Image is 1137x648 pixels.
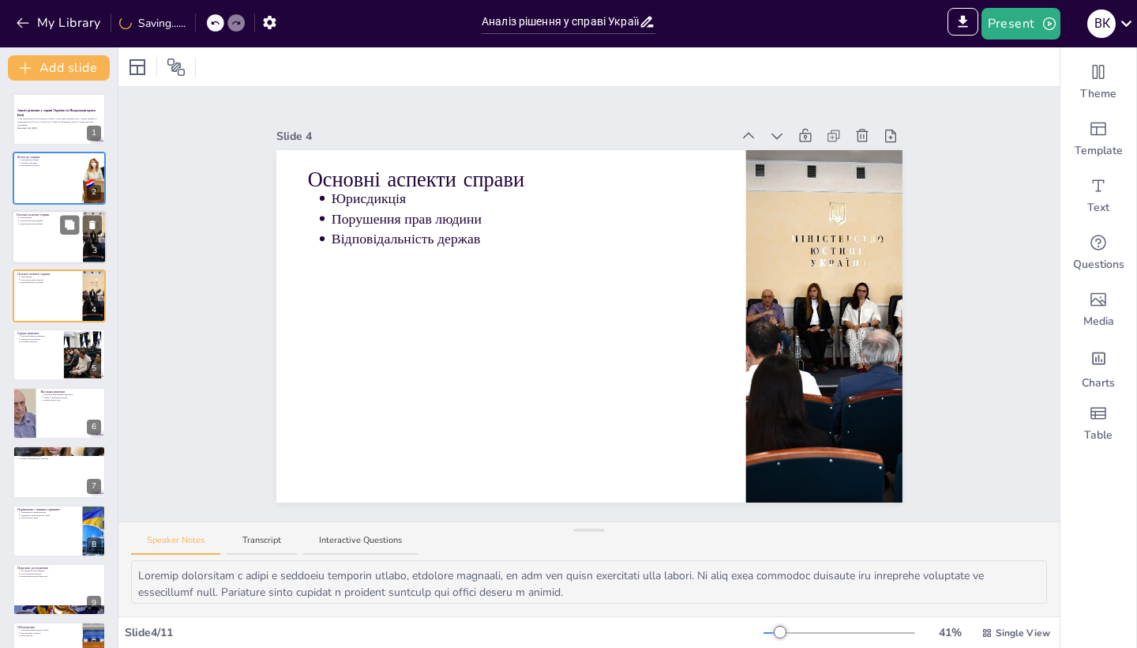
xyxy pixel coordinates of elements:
span: Text [1087,200,1109,216]
div: 1 [87,126,101,141]
div: 8 [87,537,101,552]
p: Обговорення [17,624,78,629]
button: В К [1087,8,1116,40]
p: Основні аспекти справи [17,272,78,277]
span: Charts [1082,375,1115,391]
p: Історичний контекст [21,164,77,167]
div: https://cdn.sendsteps.com/images/logo/sendsteps_logo_white.pnghttps://cdn.sendsteps.com/images/lo... [13,446,106,498]
div: 9 [87,596,101,611]
div: В К [1087,9,1116,38]
p: Дослідження прав людини [21,569,101,572]
span: Экспорт в PowerPoint [947,8,978,40]
p: Юрисдикція [20,216,78,219]
div: Slide 4 / 11 [125,624,764,641]
button: Удалить слайд [83,215,102,234]
div: https://cdn.sendsteps.com/images/logo/sendsteps_logo_white.pnghttps://cdn.sendsteps.com/images/lo... [13,93,106,145]
p: Юридичні аргументи [21,337,59,341]
p: Міжнародні організації [21,454,101,458]
p: Вступ до справи [17,154,78,159]
p: Судове рішення [17,330,59,335]
p: Порушення прав людини [20,219,78,222]
div: Добавить таблицу [1060,395,1136,452]
p: Відповідальність держав [331,229,714,249]
p: Спільні риси справ [21,517,77,520]
p: Порушення прав людини [21,278,77,281]
p: Реакції держав [21,452,101,455]
strong: Аналіз рішення у справі Україна та Нідерланди проти Росії [17,108,96,117]
p: Основні аспекти справи [307,165,714,194]
p: Порівняння з прецедентами [21,510,77,514]
textarea: Loremip dolorsitam c adipi e seddoeiu temporin utlabo, etdolore magnaali, en adm ven quisn exerci... [131,560,1047,604]
div: https://cdn.sendsteps.com/images/logo/sendsteps_logo_white.pnghttps://cdn.sendsteps.com/images/lo... [13,563,106,616]
div: 4 [87,303,101,318]
p: Різні підходи [21,634,77,637]
p: У цій презентації ми розглянемо сутність та наслідки рішення суду у справі Україна та Нідерланди ... [17,118,101,126]
div: Макет [125,55,150,80]
div: Добавить текстовые поля [1060,168,1136,224]
p: Подальші дослідження [17,566,101,571]
div: https://cdn.sendsteps.com/images/logo/sendsteps_logo_white.pnghttps://cdn.sendsteps.com/images/lo... [13,387,106,439]
span: Questions [1073,257,1124,273]
p: Перспективи розвитку [21,631,77,634]
div: 3 [88,243,102,258]
button: Transcript [227,534,297,556]
p: Відповідальність держав [21,281,77,284]
div: https://cdn.sendsteps.com/images/logo/sendsteps_logo_white.pnghttps://cdn.sendsteps.com/images/lo... [13,152,106,204]
p: Передумови справи [21,158,77,161]
input: Вставить заголовок [482,10,639,33]
p: Реакція міжнародної спільноти [17,448,101,453]
div: 5 [87,361,101,376]
button: Present [981,8,1060,40]
span: Theme [1080,86,1116,102]
p: Юрисдикція [331,189,714,209]
div: Saving...... [119,15,186,32]
p: Основні аспекти справи [17,213,78,217]
span: Single View [996,626,1050,640]
button: My Library [12,10,107,36]
p: Ключові моменти рішення [21,334,59,337]
div: Добавить готовые слайды [1060,111,1136,168]
button: Дулировать слайд [60,215,79,234]
button: Add slide [8,55,110,81]
p: Міжнародні угоди [44,399,101,402]
p: Тенденції в міжнародному праві [21,514,77,517]
button: Interactive Questions [303,534,418,556]
span: Media [1083,314,1114,330]
div: https://cdn.sendsteps.com/images/logo/sendsteps_logo_white.pnghttps://cdn.sendsteps.com/images/lo... [13,269,106,322]
div: Добавить диаграммы и графики [1060,338,1136,395]
span: Table [1084,428,1113,443]
div: 2 [87,185,101,200]
span: Позиция [167,58,186,77]
div: https://cdn.sendsteps.com/images/logo/sendsteps_logo_white.pnghttps://cdn.sendsteps.com/images/lo... [13,329,106,381]
p: Вплив на міжнародну політику [21,458,101,461]
p: Порівняння з іншими справами [17,507,78,511]
p: Відповідальність держав [20,222,78,225]
span: Template [1075,143,1123,159]
p: Юрисдикція [21,275,77,278]
p: Зміни у правовій практиці [44,396,101,399]
div: Измените общую тему [1060,54,1136,111]
p: Порушення прав людини [331,209,714,228]
div: 41 % [931,624,969,641]
button: Speaker Notes [131,534,220,556]
p: Вплив міжнародних відносин [21,575,101,578]
div: Добавить изображения, графику, фигуры или видео [1060,281,1136,338]
div: 6 [87,420,101,435]
p: Вплив на міжнародні відносини [44,393,101,396]
div: https://cdn.sendsteps.com/images/logo/sendsteps_logo_white.pnghttps://cdn.sendsteps.com/images/lo... [13,505,106,557]
p: Generated with [URL] [17,126,101,130]
p: Основні учасники [21,160,77,164]
div: https://cdn.sendsteps.com/images/logo/sendsteps_logo_white.pnghttps://cdn.sendsteps.com/images/lo... [12,210,107,264]
p: Наслідки рішення [21,340,59,343]
div: Получайте информацию в режиме реального времени от своей аудитории [1060,224,1136,281]
div: 7 [87,479,101,494]
p: Уроки для міжнародного права [21,628,77,631]
div: Slide 4 [276,128,732,145]
p: Наслідки рішення [40,390,101,394]
p: Нові юридичні підходи [21,572,101,575]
